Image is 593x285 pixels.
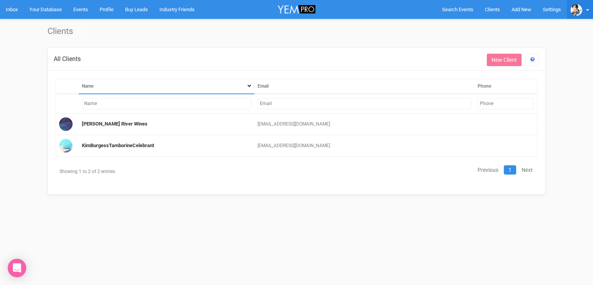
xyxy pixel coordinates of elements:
a: 1 [504,165,516,175]
img: open-uri20201104-4-5tl7zq [571,4,582,16]
a: Next [517,165,537,175]
td: [EMAIL_ADDRESS][DOMAIN_NAME] [254,135,474,157]
th: Name: activate to sort column descending [79,79,254,94]
div: Showing 1 to 2 of 2 entries [56,165,208,179]
td: [EMAIL_ADDRESS][DOMAIN_NAME] [254,114,474,135]
span: Add New [512,7,531,12]
img: Profile Image [59,139,73,153]
h1: Clients [47,27,546,36]
input: Filter by Email [258,98,471,109]
a: Previous [473,165,503,175]
a: New Client [487,54,522,66]
th: Phone: activate to sort column ascending [474,79,537,94]
input: Filter by Phone [478,98,534,109]
input: Filter by Name [82,98,251,109]
th: Email: activate to sort column ascending [254,79,474,94]
a: KimBurgessTamborineCelebrant [82,142,154,148]
img: Profile Image [59,117,73,131]
span: All Clients [54,55,81,63]
div: Open Intercom Messenger [8,259,26,277]
a: [PERSON_NAME] River Wines [82,121,147,127]
span: Clients [485,7,500,12]
span: Search Events [442,7,473,12]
